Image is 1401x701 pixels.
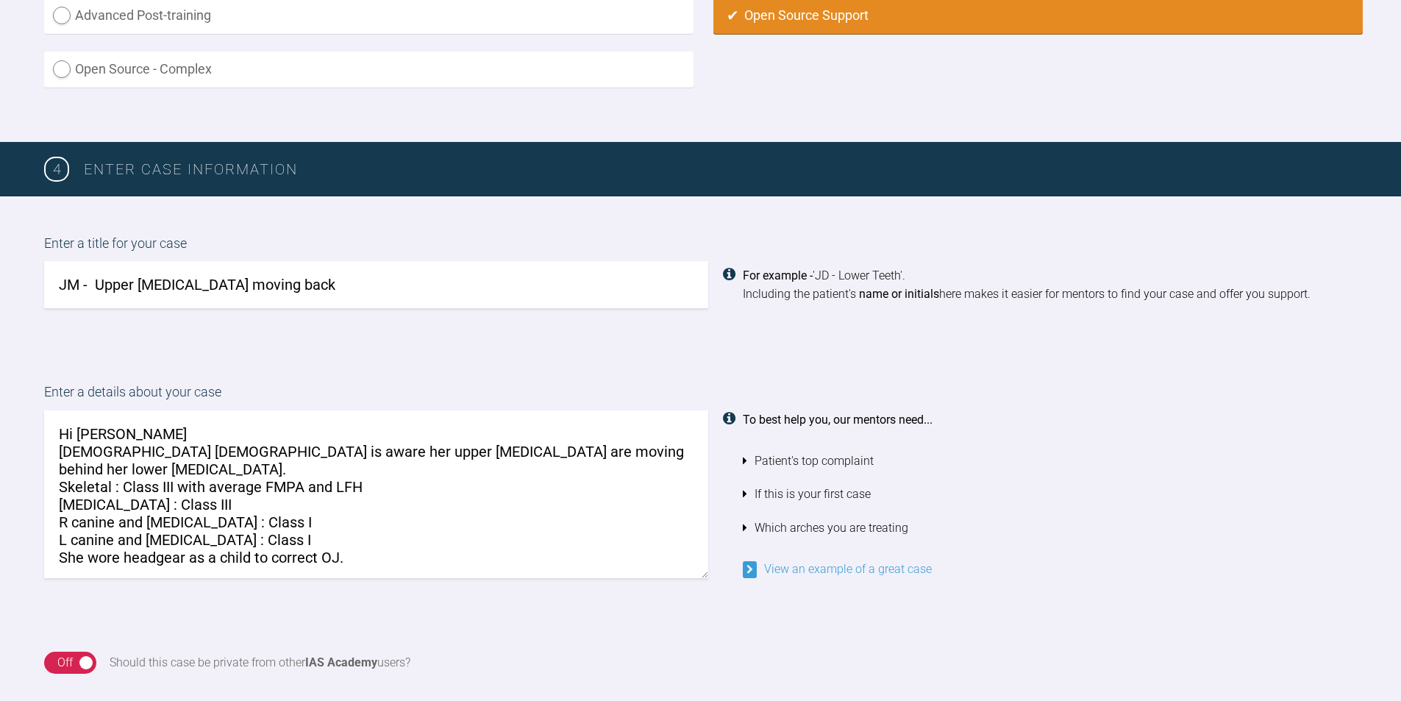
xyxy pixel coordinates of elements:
li: Which arches you are treating [743,511,1358,545]
li: If this is your first case [743,477,1358,511]
li: Patient's top complaint [743,444,1358,478]
a: View an example of a great case [743,562,932,576]
label: Enter a title for your case [44,233,1357,262]
div: Should this case be private from other users? [110,653,410,672]
h3: Enter case information [84,157,1357,181]
strong: For example - [743,268,813,282]
input: JD - Lower Teeth [44,261,708,308]
textarea: Hi [PERSON_NAME] [DEMOGRAPHIC_DATA] [DEMOGRAPHIC_DATA] is aware her upper [MEDICAL_DATA] are movi... [44,410,708,578]
div: 'JD - Lower Teeth'. Including the patient's here makes it easier for mentors to find your case an... [743,266,1358,304]
label: Open Source - Complex [44,51,694,88]
strong: IAS Academy [305,655,377,669]
span: 4 [44,157,69,182]
strong: name or initials [859,287,939,301]
label: Enter a details about your case [44,382,1357,410]
div: Off [57,653,73,672]
strong: To best help you, our mentors need... [743,413,933,427]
